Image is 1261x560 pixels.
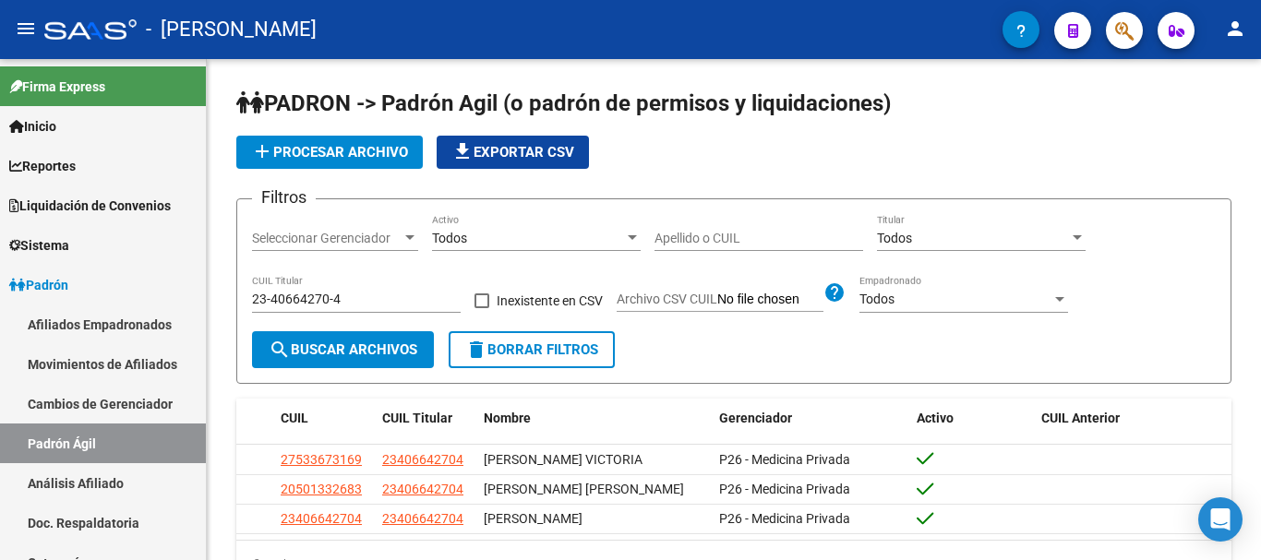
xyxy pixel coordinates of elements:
datatable-header-cell: Activo [909,399,1034,438]
span: Sistema [9,235,69,256]
mat-icon: person [1224,18,1246,40]
button: Exportar CSV [437,136,589,169]
span: [PERSON_NAME] VICTORIA [484,452,643,467]
button: Borrar Filtros [449,331,615,368]
div: Open Intercom Messenger [1198,497,1243,542]
h3: Filtros [252,185,316,210]
span: CUIL Titular [382,411,452,425]
span: Borrar Filtros [465,341,598,358]
span: 23406642704 [281,511,362,526]
mat-icon: delete [465,339,487,361]
span: P26 - Medicina Privada [719,482,850,496]
span: Seleccionar Gerenciador [252,231,402,246]
datatable-header-cell: Nombre [476,399,712,438]
span: Procesar archivo [251,144,408,161]
span: [PERSON_NAME] [PERSON_NAME] [484,482,684,496]
span: 23406642704 [382,511,463,526]
datatable-header-cell: Gerenciador [712,399,910,438]
input: Archivo CSV CUIL [717,292,823,308]
datatable-header-cell: CUIL [273,399,375,438]
span: Exportar CSV [451,144,574,161]
span: CUIL Anterior [1041,411,1120,425]
span: Archivo CSV CUIL [617,292,717,306]
span: Firma Express [9,77,105,97]
datatable-header-cell: CUIL Titular [375,399,476,438]
span: P26 - Medicina Privada [719,452,850,467]
mat-icon: add [251,140,273,162]
button: Procesar archivo [236,136,423,169]
mat-icon: menu [15,18,37,40]
span: 23406642704 [382,482,463,496]
span: Nombre [484,411,531,425]
span: Todos [432,231,467,245]
span: P26 - Medicina Privada [719,511,850,526]
span: Liquidación de Convenios [9,196,171,216]
span: CUIL [281,411,308,425]
span: 23406642704 [382,452,463,467]
mat-icon: search [269,339,291,361]
span: Inicio [9,116,56,137]
span: [PERSON_NAME] [484,511,582,526]
span: 27533673169 [281,452,362,467]
span: Activo [917,411,954,425]
span: Reportes [9,156,76,176]
span: Padrón [9,275,68,295]
span: 20501332683 [281,482,362,496]
span: Gerenciador [719,411,792,425]
span: PADRON -> Padrón Agil (o padrón de permisos y liquidaciones) [236,90,891,116]
datatable-header-cell: CUIL Anterior [1034,399,1232,438]
span: Todos [877,231,912,245]
span: - [PERSON_NAME] [146,9,317,50]
span: Buscar Archivos [269,341,417,358]
span: Todos [859,292,895,306]
mat-icon: help [823,281,846,304]
button: Buscar Archivos [252,331,434,368]
span: Inexistente en CSV [497,290,603,312]
mat-icon: file_download [451,140,474,162]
